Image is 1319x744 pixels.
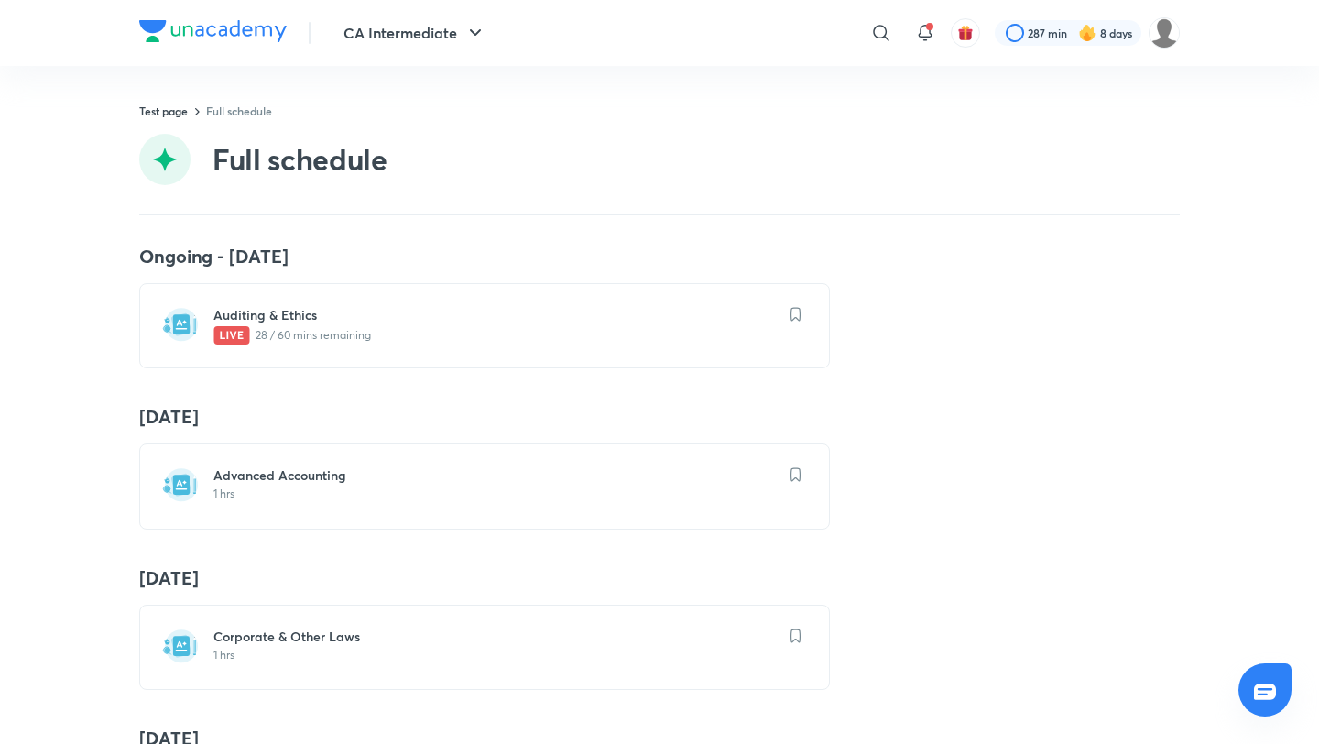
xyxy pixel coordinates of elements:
[139,20,287,47] a: Company Logo
[162,466,199,503] img: test
[139,104,188,118] a: Test page
[213,326,778,345] p: 28 / 60 mins remaining
[790,629,801,643] img: save
[1078,24,1096,42] img: streak
[213,487,778,501] p: 1 hrs
[213,326,250,345] img: live
[213,141,387,178] h2: Full schedule
[951,18,980,48] button: avatar
[139,245,1180,268] h4: Ongoing - [DATE]
[139,405,1180,429] h4: [DATE]
[957,25,974,41] img: avatar
[790,307,801,322] img: save
[1149,17,1180,49] img: Jyoti
[162,306,199,343] img: test
[213,466,778,485] h6: Advanced Accounting
[213,628,778,646] h6: Corporate & Other Laws
[139,566,1180,590] h4: [DATE]
[213,306,778,324] h6: Auditing & Ethics
[213,648,778,662] p: 1 hrs
[790,467,801,482] img: save
[139,20,287,42] img: Company Logo
[162,628,199,664] img: test
[332,15,497,51] button: CA Intermediate
[206,104,272,118] a: Full schedule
